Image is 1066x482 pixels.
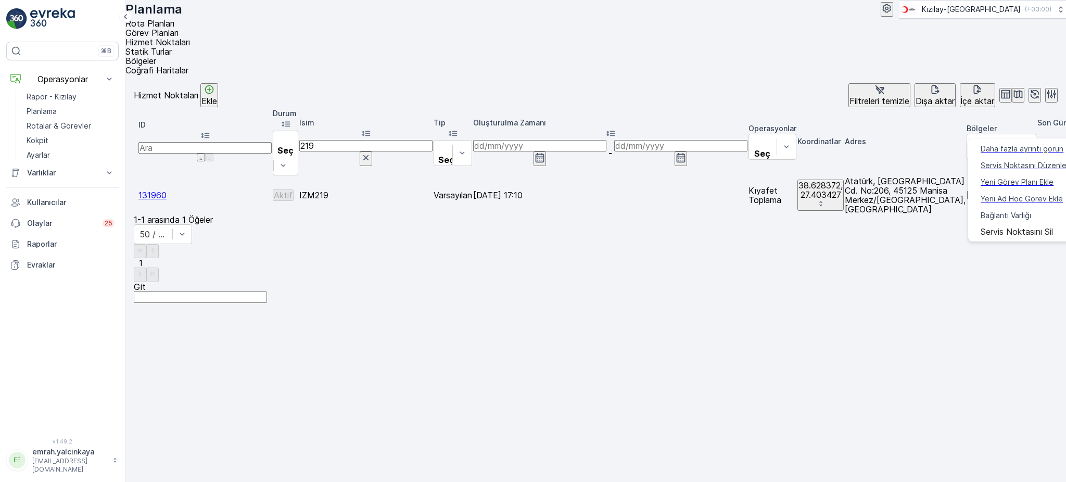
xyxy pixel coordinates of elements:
[845,176,966,214] td: Atatürk, [GEOGRAPHIC_DATA] Cd. No:206, 45125 Manisa Merkez/[GEOGRAPHIC_DATA], [GEOGRAPHIC_DATA]
[32,447,107,457] p: emrah.yalcinkaya
[125,18,174,29] span: Rota Planları
[434,118,472,128] p: Tip
[981,210,1031,221] span: Bağlantı Varlığı
[798,181,843,200] p: 38.628372, 27.403427
[6,192,119,213] a: Kullanıcılar
[27,106,57,117] p: Planlama
[32,457,107,474] p: [EMAIL_ADDRESS][DOMAIN_NAME]
[27,74,98,84] p: Operasyonlar
[434,176,472,214] td: Varsayılan
[1025,5,1051,14] p: ( +03:00 )
[125,46,172,57] span: Statik Turlar
[27,239,115,249] p: Raporlar
[967,123,1036,134] p: Bölgeler
[849,96,909,106] p: Filtreleri temizle
[274,191,293,200] p: Aktif
[134,91,198,100] p: Hizmet Noktaları
[916,96,955,106] p: Dışa aktar
[125,1,182,18] p: Planlama
[748,123,796,134] p: Operasyonlar
[848,83,910,107] button: Filtreleri temizle
[753,149,771,158] p: Seç
[960,83,995,107] button: İçe aktar
[915,83,956,107] button: Dışa aktar
[139,258,143,268] span: 1
[967,176,1036,214] td: [PERSON_NAME]
[22,90,119,104] a: Rapor - Kızılay
[125,28,179,38] span: Görev Planları
[125,37,190,47] span: Hizmet Noktaları
[138,142,272,154] input: Ara
[101,47,111,55] p: ⌘B
[9,452,26,468] div: EE
[6,162,119,183] button: Varlıklar
[981,194,1063,204] a: Yeni Ad Hoc Görev Ekle
[134,215,213,224] p: 1-1 arasında 1 Öğeler
[797,180,844,211] button: 38.628372, 27.403427
[27,168,98,178] p: Varlıklar
[6,8,27,29] img: logo
[845,136,966,147] p: Adres
[614,140,747,151] input: dd/mm/yyyy
[138,120,272,130] p: ID
[981,227,1053,236] span: Servis Noktasını Sil
[138,190,167,200] a: 131960
[473,118,747,128] p: Oluşturulma Zamanı
[299,118,433,128] p: İsim
[277,146,294,155] p: Seç
[22,133,119,148] a: Kokpit
[27,150,50,160] p: Ayarlar
[273,189,294,201] button: Aktif
[6,234,119,255] a: Raporlar
[981,144,1063,154] a: Daha fazla ayrıntı görün
[125,56,156,66] span: Bölgeler
[22,148,119,162] a: Ayarlar
[473,140,606,151] input: dd/mm/yyyy
[27,92,77,102] p: Rapor - Kızılay
[299,140,433,151] input: Ara
[6,438,119,445] span: v 1.49.2
[201,96,217,106] p: Ekle
[27,218,96,229] p: Olaylar
[438,155,454,164] p: Seç
[473,176,747,214] td: [DATE] 17:10
[608,148,612,158] p: -
[105,219,112,227] p: 25
[27,260,115,270] p: Evraklar
[27,197,115,208] p: Kullanıcılar
[6,447,119,474] button: EEemrah.yalcinkaya[EMAIL_ADDRESS][DOMAIN_NAME]
[22,104,119,119] a: Planlama
[981,177,1054,187] a: Yeni Görev Planı Ekle
[22,119,119,133] a: Rotalar & Görevler
[6,255,119,275] a: Evraklar
[922,4,1021,15] p: Kızılay-[GEOGRAPHIC_DATA]
[134,282,146,292] span: Git
[6,213,119,234] a: Olaylar25
[27,121,91,131] p: Rotalar & Görevler
[899,4,918,15] img: k%C4%B1z%C4%B1lay_jywRncg.png
[200,83,218,107] button: Ekle
[299,176,433,214] td: IZM219
[797,136,844,147] p: Koordinatlar
[27,135,48,146] p: Kokpit
[961,96,994,106] p: İçe aktar
[273,108,298,119] p: Durum
[125,65,188,75] span: Coğrafi Haritalar
[30,8,75,29] img: logo_light-DOdMpM7g.png
[748,176,796,214] td: Kıyafet Toplama
[6,69,119,90] button: Operasyonlar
